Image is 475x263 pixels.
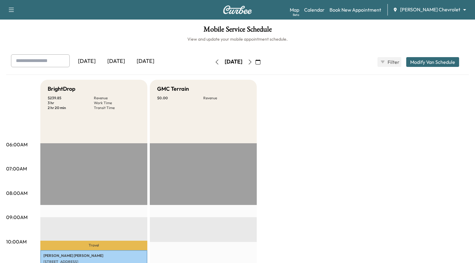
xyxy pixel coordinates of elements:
p: 3 hr [48,100,94,105]
button: Modify Van Schedule [406,57,459,67]
p: [PERSON_NAME] [PERSON_NAME] [43,253,144,258]
button: Filter [377,57,401,67]
p: 07:00AM [6,165,27,172]
h5: GMC Terrain [157,85,189,93]
a: Book New Appointment [330,6,381,13]
span: [PERSON_NAME] Chevrolet [400,6,460,13]
div: [DATE] [101,54,131,68]
a: Calendar [304,6,325,13]
p: Revenue [203,96,249,100]
p: $ 239.85 [48,96,94,100]
h6: View and update your mobile appointment schedule. [6,36,469,42]
div: [DATE] [72,54,101,68]
div: [DATE] [225,58,242,66]
a: MapBeta [290,6,299,13]
h5: BrightDrop [48,85,75,93]
p: 10:00AM [6,238,27,245]
span: Filter [388,58,399,66]
p: 2 hr 20 min [48,105,94,110]
p: 08:00AM [6,189,28,197]
p: Work Time [94,100,140,105]
p: Transit Time [94,105,140,110]
div: Beta [293,13,299,17]
p: 06:00AM [6,141,28,148]
h1: Mobile Service Schedule [6,26,469,36]
p: 09:00AM [6,214,28,221]
p: $ 0.00 [157,96,203,100]
div: [DATE] [131,54,160,68]
p: Travel [40,241,147,250]
p: Revenue [94,96,140,100]
img: Curbee Logo [223,5,252,14]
